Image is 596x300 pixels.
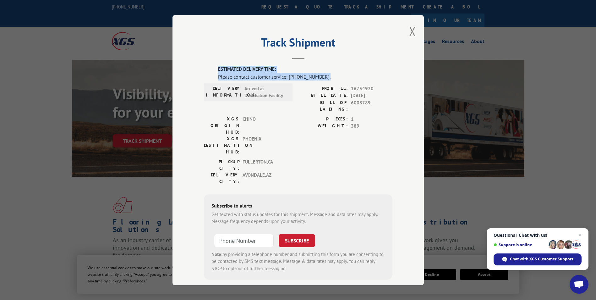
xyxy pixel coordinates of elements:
[494,233,582,238] span: Questions? Chat with us!
[298,92,348,99] label: BILL DATE:
[204,38,392,50] h2: Track Shipment
[211,251,222,257] strong: Note:
[351,99,392,112] span: 6008789
[243,135,285,155] span: PHOENIX
[298,115,348,123] label: PIECES:
[279,234,315,247] button: SUBSCRIBE
[351,92,392,99] span: [DATE]
[243,158,285,171] span: FULLERTON , CA
[211,211,385,225] div: Get texted with status updates for this shipment. Message and data rates may apply. Message frequ...
[218,73,392,80] div: Please contact customer service: [PHONE_NUMBER].
[351,115,392,123] span: 1
[204,158,239,171] label: PICKUP CITY:
[214,234,274,247] input: Phone Number
[204,135,239,155] label: XGS DESTINATION HUB:
[243,171,285,185] span: AVONDALE , AZ
[298,99,348,112] label: BILL OF LADING:
[204,171,239,185] label: DELIVERY CITY:
[494,242,546,247] span: Support is online
[351,85,392,92] span: 16754920
[204,115,239,135] label: XGS ORIGIN HUB:
[244,85,287,99] span: Arrived at Destination Facility
[494,253,582,265] span: Chat with XGS Customer Support
[298,85,348,92] label: PROBILL:
[243,115,285,135] span: CHINO
[206,85,241,99] label: DELIVERY INFORMATION:
[409,23,416,40] button: Close modal
[570,275,588,294] a: Open chat
[298,123,348,130] label: WEIGHT:
[351,123,392,130] span: 389
[218,66,392,73] label: ESTIMATED DELIVERY TIME:
[211,251,385,272] div: by providing a telephone number and submitting this form you are consenting to be contacted by SM...
[510,256,573,262] span: Chat with XGS Customer Support
[211,202,385,211] div: Subscribe to alerts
